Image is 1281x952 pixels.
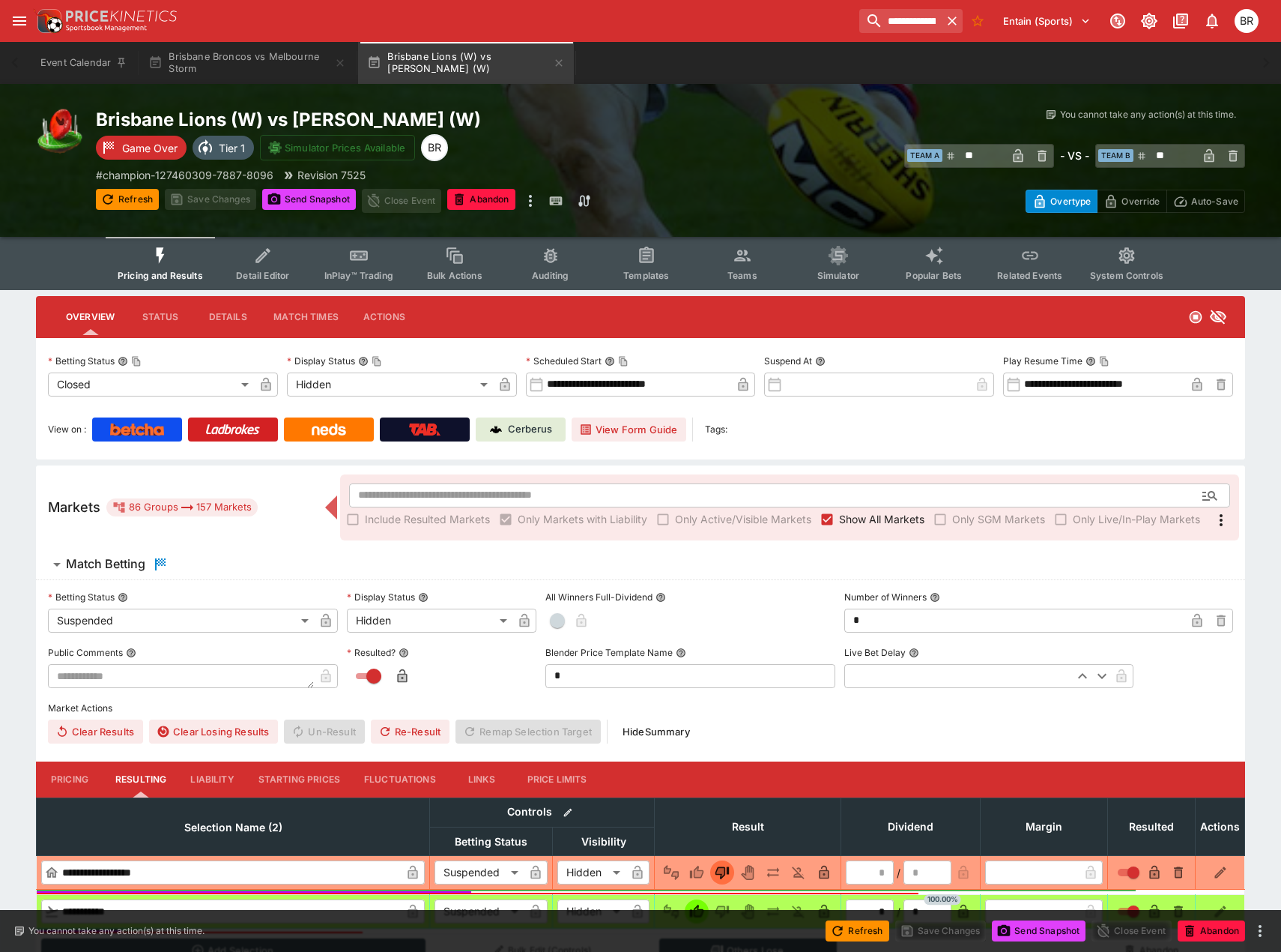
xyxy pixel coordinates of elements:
[906,270,962,281] span: Popular Bets
[438,833,544,851] span: Betting Status
[447,191,515,206] span: Mark an event as closed and abandoned.
[1104,7,1131,34] button: Connected to PK
[48,418,86,442] label: View on :
[992,921,1085,942] button: Send Snapshot
[518,511,647,527] span: Only Markets with Liability
[36,549,1245,579] button: Match Betting
[118,270,203,281] span: Pricing and Results
[48,697,1233,720] label: Market Actions
[1188,310,1203,325] svg: Closed
[287,355,355,367] p: Display Status
[655,798,841,855] th: Result
[66,25,147,31] img: Sportsbook Management
[358,356,369,367] button: Display StatusCopy To Clipboard
[48,591,115,603] p: Betting Status
[1085,356,1096,367] button: Play Resume TimeCopy To Clipboard
[1060,108,1236,121] p: You cannot take any action(s) at this time.
[347,609,513,633] div: Hidden
[1050,193,1091,209] p: Overtype
[262,189,356,210] button: Send Snapshot
[1121,193,1160,209] p: Override
[526,355,602,367] p: Scheduled Start
[324,270,393,281] span: InPlay™ Trading
[1026,190,1097,213] button: Overtype
[736,900,760,924] button: Void
[351,299,418,335] button: Actions
[1212,511,1230,529] svg: More
[1235,9,1259,33] div: Ben Raymond
[1097,190,1166,213] button: Override
[126,648,136,658] button: Public Comments
[48,373,254,397] div: Closed
[347,646,396,659] p: Resulted?
[1073,511,1200,527] span: Only Live/In-Play Markets
[1136,7,1163,34] button: Toggle light/dark mode
[48,646,123,659] p: Public Comments
[1199,7,1226,34] button: Notifications
[31,42,136,84] button: Event Calendar
[36,762,103,798] button: Pricing
[736,861,760,885] button: Void
[430,798,655,827] th: Controls
[685,861,709,885] button: Win
[532,270,569,281] span: Auditing
[219,140,245,156] p: Tier 1
[997,270,1062,281] span: Related Events
[118,592,128,603] button: Betting Status
[605,356,615,367] button: Scheduled StartCopy To Clipboard
[358,42,574,84] button: Brisbane Lions (W) vs [PERSON_NAME] (W)
[572,418,686,442] button: View Form Guide
[966,9,990,33] button: No Bookmarks
[371,720,449,744] button: Re-Result
[545,591,652,603] p: All Winners Full-Dividend
[515,762,599,798] button: Price Limits
[36,108,84,156] img: australian_rules.png
[168,819,299,837] span: Selection Name (2)
[448,762,515,798] button: Links
[565,833,643,851] span: Visibility
[1251,922,1269,940] button: more
[676,648,686,658] button: Blender Price Template Name
[710,861,734,885] button: Lose
[106,237,1175,290] div: Event type filters
[557,900,626,924] div: Hidden
[48,355,115,367] p: Betting Status
[907,149,942,162] span: Team A
[558,803,578,822] button: Bulk edit
[260,135,415,160] button: Simulator Prices Available
[131,356,142,367] button: Copy To Clipboard
[1230,4,1263,37] button: Ben Raymond
[297,167,366,183] p: Revision 7525
[1090,270,1163,281] span: System Controls
[1166,190,1245,213] button: Auto-Save
[897,865,900,881] div: /
[659,861,683,885] button: Not Set
[178,762,246,798] button: Liability
[149,720,278,744] button: Clear Losing Results
[261,299,351,335] button: Match Times
[815,356,826,367] button: Suspend At
[110,424,164,436] img: Betcha
[399,648,409,658] button: Resulted?
[924,894,961,905] span: 100.00%
[28,924,205,938] p: You cannot take any action(s) at this time.
[844,591,927,603] p: Number of Winners
[421,134,448,161] div: Ben Raymond
[476,418,566,442] a: Cerberus
[994,9,1100,33] button: Select Tenant
[48,720,143,744] button: Clear Results
[352,762,448,798] button: Fluctuations
[623,270,669,281] span: Templates
[6,7,33,34] button: open drawer
[839,511,924,527] span: Show All Markets
[761,900,785,924] button: Push
[909,648,919,658] button: Live Bet Delay
[287,373,493,397] div: Hidden
[659,900,683,924] button: Not Set
[1099,356,1109,367] button: Copy To Clipboard
[365,511,490,527] span: Include Resulted Markets
[521,189,539,213] button: more
[447,189,515,210] button: Abandon
[409,424,440,436] img: TabNZ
